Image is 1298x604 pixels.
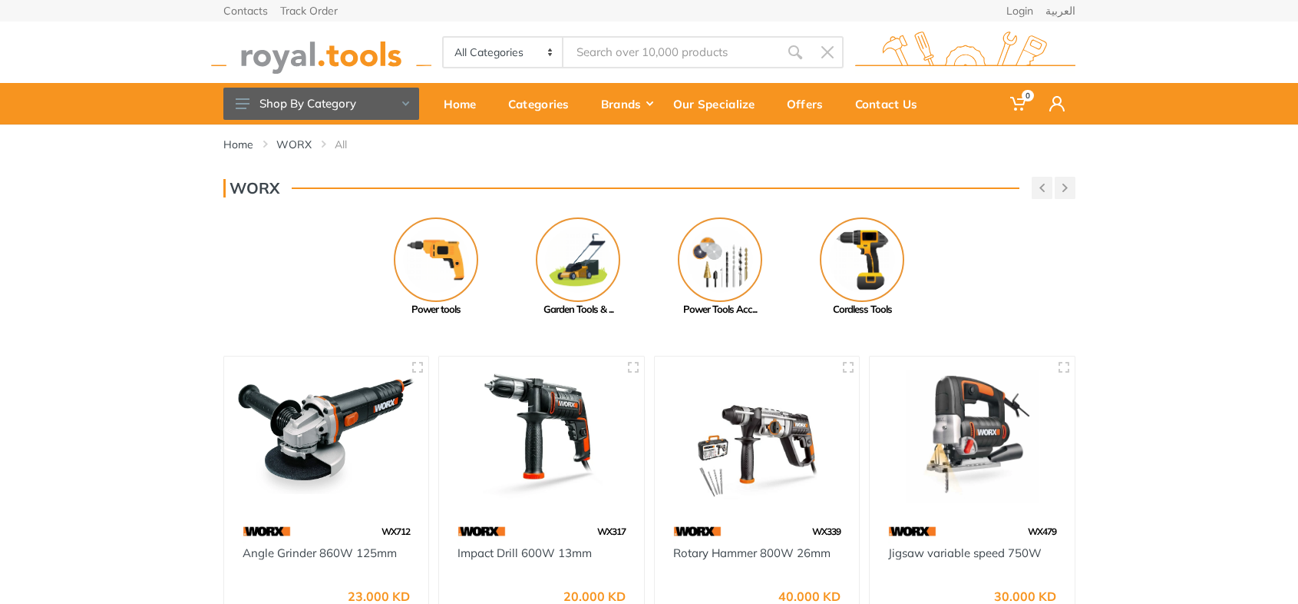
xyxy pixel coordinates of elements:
a: Rotary Hammer 800W 26mm [673,546,831,560]
span: WX479 [1028,526,1056,537]
div: Categories [497,88,590,120]
a: Angle Grinder 860W 125mm [243,546,397,560]
span: WX712 [381,526,410,537]
div: Power tools [365,302,507,317]
div: Our Specialize [662,88,776,120]
a: WORX [276,137,312,152]
img: Royal - Cordless Tools [820,217,904,302]
a: Jigsaw variable speed 750W [888,546,1042,560]
a: Cordless Tools [791,217,933,317]
a: العربية [1045,5,1075,16]
img: 97.webp [457,518,506,545]
span: 0 [1022,90,1034,101]
div: 40.000 KD [778,590,841,602]
div: Home [433,88,497,120]
img: Royal Tools - Angle Grinder 860W 125mm [238,370,415,503]
a: Login [1006,5,1033,16]
img: Royal - Power Tools Accessories [678,217,762,302]
a: 0 [999,83,1039,124]
a: Contact Us [844,83,939,124]
div: Cordless Tools [791,302,933,317]
div: Garden Tools & ... [507,302,649,317]
img: 97.webp [673,518,722,545]
div: 30.000 KD [994,590,1056,602]
div: Brands [590,88,662,120]
div: Power Tools Acc... [649,302,791,317]
a: Contacts [223,5,268,16]
a: Impact Drill 600W 13mm [457,546,592,560]
img: Royal - Garden Tools & Accessories [536,217,620,302]
a: Track Order [280,5,338,16]
a: Categories [497,83,590,124]
a: Home [223,137,253,152]
div: 20.000 KD [563,590,626,602]
a: Power Tools Acc... [649,217,791,317]
img: 97.webp [243,518,291,545]
a: Our Specialize [662,83,776,124]
img: 97.webp [888,518,936,545]
img: royal.tools Logo [211,32,431,74]
img: Royal Tools - Rotary Hammer 800W 26mm [669,370,846,503]
img: Royal Tools - Jigsaw variable speed 750W [883,370,1061,503]
span: WX339 [812,526,841,537]
span: WX317 [597,526,626,537]
img: Royal Tools - Impact Drill 600W 13mm [453,370,630,503]
select: Category [444,38,564,67]
a: Garden Tools & ... [507,217,649,317]
img: royal.tools Logo [855,32,1075,74]
h3: WORX [223,179,279,197]
a: Home [433,83,497,124]
div: Offers [776,88,844,120]
button: Shop By Category [223,88,419,120]
a: Power tools [365,217,507,317]
nav: breadcrumb [223,137,1075,152]
div: 23.000 KD [348,590,410,602]
img: Royal - Power tools [394,217,478,302]
li: All [335,137,370,152]
input: Site search [563,36,778,68]
div: Contact Us [844,88,939,120]
a: Offers [776,83,844,124]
